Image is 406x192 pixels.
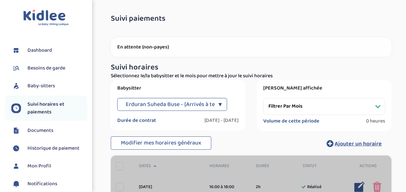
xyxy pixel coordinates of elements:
p: Sélectionnez le/la babysitter et le mois pour mettre à jour le suivi horaires [111,72,391,80]
span: Baby-sitters [27,82,55,90]
span: Mon Profil [27,162,51,170]
label: [PERSON_NAME] affichée [263,85,385,91]
p: En attente (non-payes) [117,44,385,50]
span: Ajouter un horaire [335,139,382,148]
label: Volume de cette période [263,118,319,124]
img: notification.svg [11,179,21,189]
img: dashboard.svg [11,46,21,55]
span: Suivi paiements [111,15,165,23]
label: Babysitter [117,85,239,91]
a: Notifications [11,179,87,189]
span: Modifier mes horaires généraux [121,138,201,147]
label: Durée de contrat [117,117,156,124]
img: babysitters.svg [11,81,21,91]
a: Mon Profil [11,161,87,171]
img: documents.svg [11,126,21,135]
a: Dashboard [11,46,87,55]
img: besoin.svg [11,63,21,73]
img: suivihoraire.svg [11,144,21,153]
h3: Suivi horaires [111,63,391,72]
span: 0 heures [366,118,385,124]
span: Dashboard [27,47,52,54]
img: suivihoraire.svg [11,103,21,113]
span: Historique de paiement [27,144,79,152]
span: Suivi horaires et paiements [27,101,87,116]
a: Historique de paiement [11,144,87,153]
span: Documents [27,127,53,134]
img: logo.svg [23,10,69,26]
a: Documents [11,126,87,135]
span: Erduran Suheda Buse - [Arrivés à terme] [126,98,226,111]
div: ▼ [218,98,222,111]
span: Besoins de garde [27,64,65,72]
a: Baby-sitters [11,81,87,91]
button: Ajouter un horaire [317,136,391,151]
button: Modifier mes horaires généraux [111,136,211,150]
img: profil.svg [11,161,21,171]
label: [DATE] - [DATE] [204,117,239,124]
a: Besoins de garde [11,63,87,73]
span: Notifications [27,180,57,188]
a: Suivi horaires et paiements [11,101,87,116]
